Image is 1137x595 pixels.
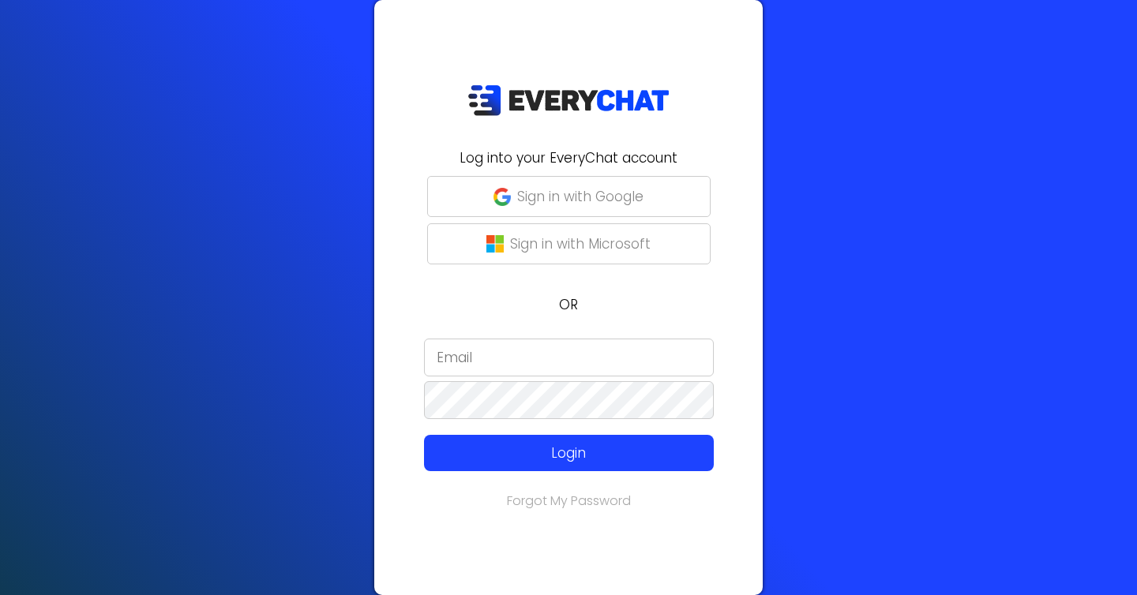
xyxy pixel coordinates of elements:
[427,223,711,264] button: Sign in with Microsoft
[424,435,714,471] button: Login
[453,443,685,463] p: Login
[486,235,504,253] img: microsoft-logo.png
[384,294,753,315] p: OR
[493,188,511,205] img: google-g.png
[510,234,651,254] p: Sign in with Microsoft
[507,492,631,510] a: Forgot My Password
[517,186,644,207] p: Sign in with Google
[427,176,711,217] button: Sign in with Google
[384,148,753,168] h2: Log into your EveryChat account
[467,84,670,117] img: EveryChat_logo_dark.png
[424,339,714,376] input: Email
